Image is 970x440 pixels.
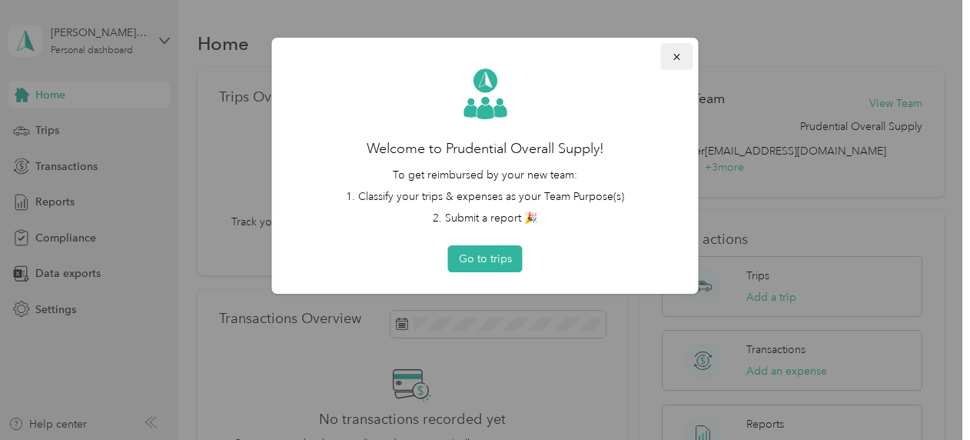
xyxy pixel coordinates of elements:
[294,188,677,205] li: 1. Classify your trips & expenses as your Team Purpose(s)
[294,167,677,183] p: To get reimbursed by your new team:
[884,354,970,440] iframe: Everlance-gr Chat Button Frame
[448,245,523,272] button: Go to trips
[294,138,677,159] h2: Welcome to Prudential Overall Supply!
[294,210,677,226] li: 2. Submit a report 🎉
